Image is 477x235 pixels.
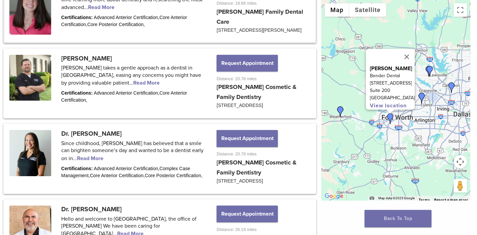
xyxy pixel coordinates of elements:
[325,3,349,17] button: Show street map
[399,49,415,65] button: Close
[385,113,396,124] div: Dr. Amy Bender
[370,94,415,102] p: [GEOGRAPHIC_DATA]
[349,3,386,17] button: Show satellite imagery
[370,65,415,72] p: [PERSON_NAME]
[217,55,277,72] button: Request Appointment
[454,155,467,168] button: Map camera controls
[416,93,427,103] div: Dr. Lauren Drennan
[370,80,415,87] p: [STREET_ADDRESS]
[454,179,467,193] button: Drag Pegman onto the map to open Street View
[423,66,434,77] div: Dr. Will Wyatt
[370,102,407,109] a: View location
[434,198,468,202] a: Report a map error
[217,206,277,222] button: Request Appointment
[378,196,415,200] span: Map data ©2025 Google
[217,130,277,147] button: Request Appointment
[370,72,415,80] p: Bender Dental
[370,87,415,94] p: Suite 200
[365,210,431,227] a: Back To Top
[446,82,457,93] div: Dr. Irina Hayrapetyan
[424,66,435,77] div: Dr. Yasi Sabour
[323,192,345,201] img: Google
[335,106,346,117] div: Dr. Ashley Decker
[406,97,417,107] div: Dr. Neelam Dube
[370,196,374,201] button: Keyboard shortcuts
[323,192,345,201] a: Open this area in Google Maps (opens a new window)
[454,3,467,17] button: Toggle fullscreen view
[419,198,430,202] a: Terms (opens in new tab)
